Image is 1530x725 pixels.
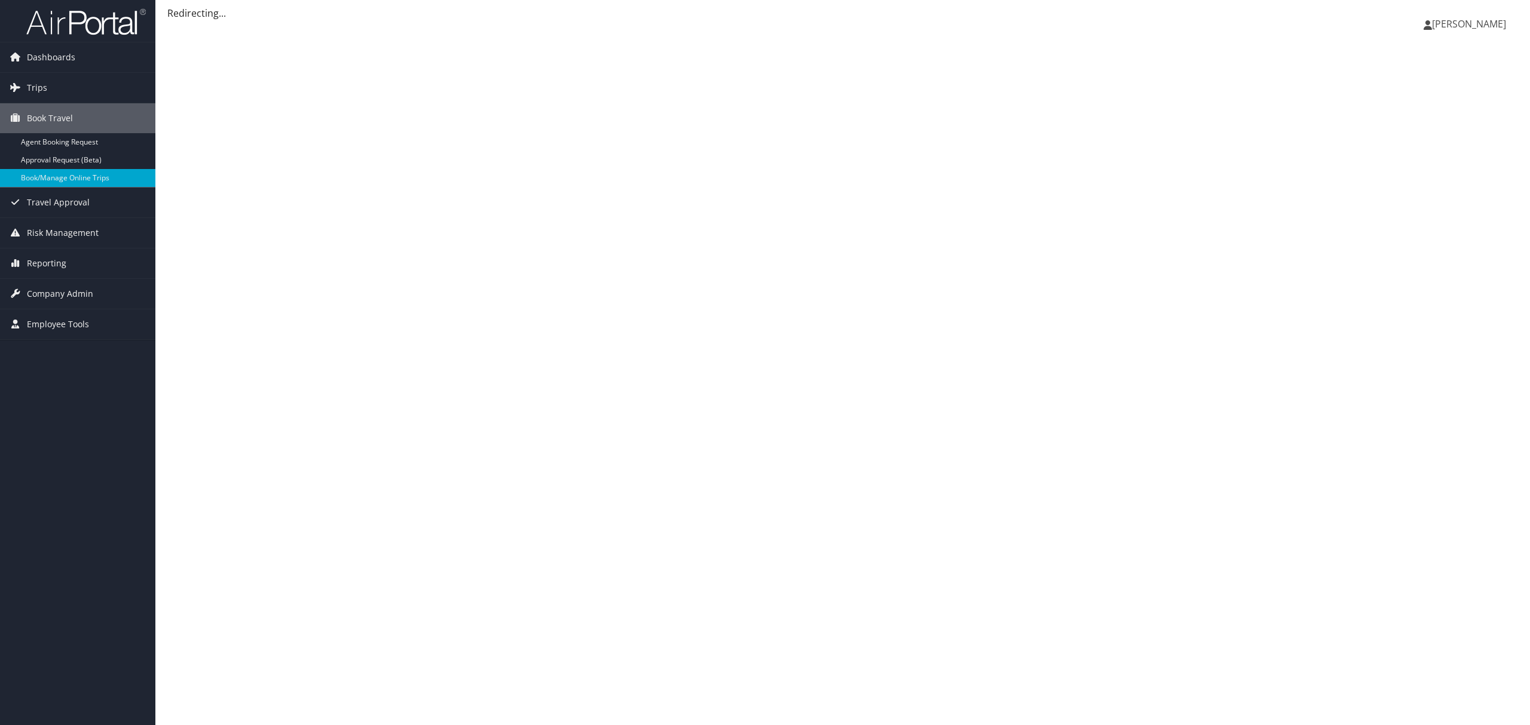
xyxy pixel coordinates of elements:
[27,188,90,217] span: Travel Approval
[167,6,1518,20] div: Redirecting...
[27,42,75,72] span: Dashboards
[27,248,66,278] span: Reporting
[26,8,146,36] img: airportal-logo.png
[27,218,99,248] span: Risk Management
[27,103,73,133] span: Book Travel
[1424,6,1518,42] a: [PERSON_NAME]
[27,279,93,309] span: Company Admin
[1432,17,1506,30] span: [PERSON_NAME]
[27,73,47,103] span: Trips
[27,309,89,339] span: Employee Tools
